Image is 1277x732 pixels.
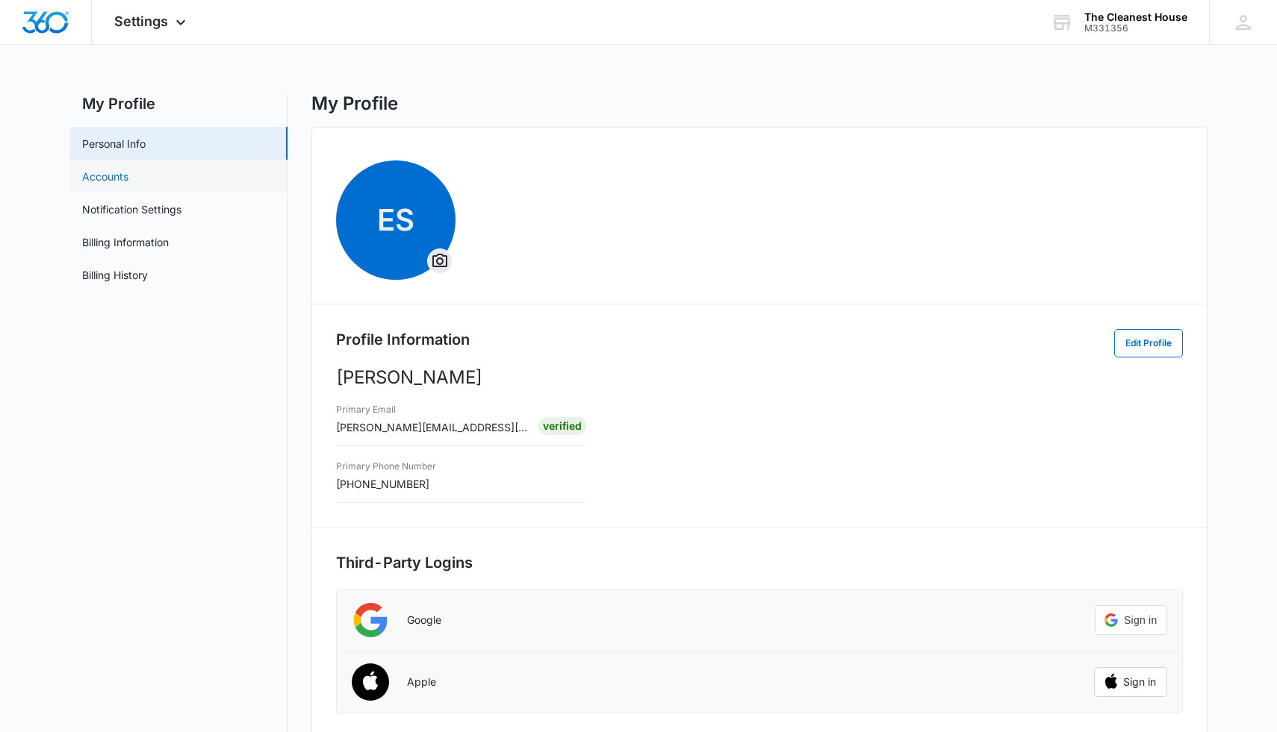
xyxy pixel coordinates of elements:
[352,601,389,639] img: Google
[342,655,398,711] img: Apple
[1094,667,1167,697] button: Sign in
[82,136,146,151] a: Personal Info
[82,267,148,283] a: Billing History
[70,93,288,115] h2: My Profile
[336,460,436,473] h3: Primary Phone Number
[336,403,528,416] h3: Primary Email
[1114,329,1183,357] button: Edit Profile
[1124,613,1158,628] span: Sign in
[311,93,398,115] h1: My Profile
[114,13,168,29] span: Settings
[1084,23,1187,34] div: account id
[1095,605,1167,635] div: Sign in
[336,551,1183,574] h2: Third-Party Logins
[407,675,436,689] p: Apple
[336,421,602,434] span: [PERSON_NAME][EMAIL_ADDRESS][DOMAIN_NAME]
[428,249,452,273] button: Overflow Menu
[538,417,586,435] div: Verified
[82,201,181,217] a: Notification Settings
[336,160,456,280] span: ES
[82,234,169,250] a: Billing Information
[407,613,441,627] p: Google
[336,160,456,280] span: ESOverflow Menu
[336,364,1183,391] p: [PERSON_NAME]
[82,169,128,184] a: Accounts
[336,328,470,351] h2: Profile Information
[336,457,436,492] div: [PHONE_NUMBER]
[1084,11,1187,23] div: account name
